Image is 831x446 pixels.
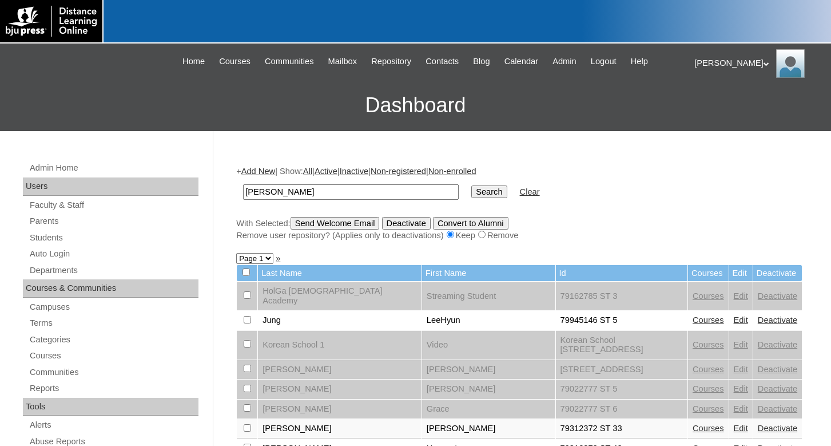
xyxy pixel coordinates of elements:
td: [PERSON_NAME] [422,360,555,380]
a: Contacts [420,55,464,68]
a: Courses [693,365,724,374]
a: Deactivate [758,291,797,301]
a: Faculty & Staff [29,198,198,212]
a: Departments [29,263,198,278]
td: Video [422,331,555,360]
input: Deactivate [382,217,431,230]
a: Reports [29,381,198,396]
td: Courses [688,265,729,282]
div: With Selected: [236,217,802,242]
td: 79022777 ST 5 [556,380,687,399]
span: Mailbox [328,55,357,68]
td: Korean School 1 [258,331,422,360]
a: Add New [241,167,275,176]
a: Alerts [29,418,198,432]
a: Edit [734,315,748,325]
td: Deactivate [753,265,802,282]
a: » [276,254,280,263]
a: Communities [259,55,320,68]
a: Repository [365,55,417,68]
a: Courses [693,291,724,301]
td: Streaming Student [422,282,555,310]
td: Edit [729,265,753,282]
a: Inactive [340,167,369,176]
a: Courses [693,384,724,393]
td: Grace [422,400,555,419]
td: 79162785 ST 3 [556,282,687,310]
span: Help [631,55,648,68]
div: Users [23,177,198,196]
a: Courses [29,349,198,363]
a: Help [625,55,654,68]
a: Deactivate [758,404,797,413]
td: 79022777 ST 6 [556,400,687,419]
input: Search [471,185,507,198]
a: Edit [734,291,748,301]
a: Non-registered [371,167,426,176]
a: Clear [520,187,540,196]
a: Auto Login [29,247,198,261]
td: [PERSON_NAME] [258,419,422,439]
div: + | Show: | | | | [236,165,802,241]
a: Deactivate [758,384,797,393]
span: Blog [473,55,490,68]
a: Courses [693,340,724,349]
span: Admin [552,55,576,68]
a: Edit [734,340,748,349]
td: 79945146 ST 5 [556,311,687,330]
td: [PERSON_NAME] [258,380,422,399]
span: Repository [371,55,411,68]
a: Courses [693,315,724,325]
span: Courses [219,55,251,68]
td: 79312372 ST 33 [556,419,687,439]
a: Mailbox [323,55,363,68]
a: Non-enrolled [428,167,476,176]
a: Deactivate [758,424,797,433]
span: Contacts [426,55,459,68]
a: Admin [547,55,582,68]
a: Parents [29,214,198,228]
span: Home [182,55,205,68]
a: Blog [467,55,495,68]
td: Id [556,265,687,282]
a: Campuses [29,300,198,314]
a: Courses [693,424,724,433]
a: Categories [29,333,198,347]
a: All [303,167,312,176]
a: Edit [734,404,748,413]
img: Linda Heard [776,49,805,78]
td: HolGa [DEMOGRAPHIC_DATA] Academy [258,282,422,310]
a: Edit [734,424,748,433]
h3: Dashboard [6,80,825,131]
a: Terms [29,316,198,330]
span: Communities [265,55,314,68]
td: [STREET_ADDRESS] [556,360,687,380]
a: Deactivate [758,365,797,374]
a: Active [315,167,337,176]
div: [PERSON_NAME] [694,49,820,78]
a: Edit [734,365,748,374]
a: Deactivate [758,315,797,325]
a: Courses [693,404,724,413]
td: [PERSON_NAME] [258,400,422,419]
a: Calendar [499,55,544,68]
td: First Name [422,265,555,282]
td: Jung [258,311,422,330]
td: Last Name [258,265,422,282]
td: Korean School [STREET_ADDRESS] [556,331,687,360]
td: [PERSON_NAME] [422,380,555,399]
a: Deactivate [758,340,797,349]
a: Students [29,231,198,245]
td: [PERSON_NAME] [422,419,555,439]
a: Edit [734,384,748,393]
input: Convert to Alumni [433,217,508,230]
span: Calendar [504,55,538,68]
a: Courses [213,55,256,68]
td: LeeHyun [422,311,555,330]
input: Send Welcome Email [291,217,380,230]
span: Logout [591,55,617,68]
td: [PERSON_NAME] [258,360,422,380]
input: Search [243,184,459,200]
a: Home [177,55,210,68]
a: Logout [585,55,622,68]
